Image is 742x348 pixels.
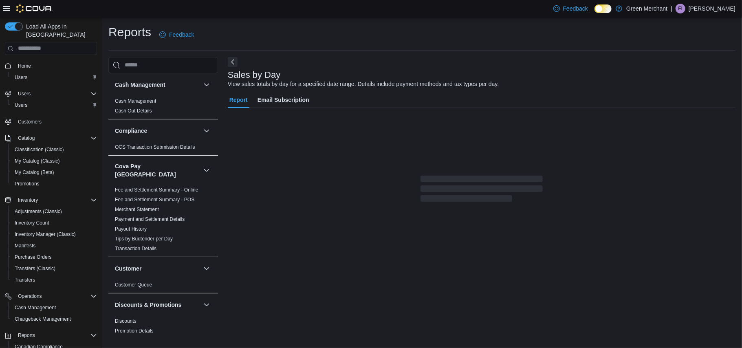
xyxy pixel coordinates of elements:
[8,229,100,240] button: Inventory Manager (Classic)
[2,194,100,206] button: Inventory
[594,4,612,13] input: Dark Mode
[18,332,35,339] span: Reports
[15,61,34,71] a: Home
[11,252,97,262] span: Purchase Orders
[8,167,100,178] button: My Catalog (Beta)
[2,116,100,128] button: Customers
[11,73,31,82] a: Users
[11,100,97,110] span: Users
[115,162,200,178] button: Cova Pay [GEOGRAPHIC_DATA]
[18,90,31,97] span: Users
[18,63,31,69] span: Home
[15,231,76,238] span: Inventory Manager (Classic)
[11,275,97,285] span: Transfers
[169,31,194,39] span: Feedback
[15,330,97,340] span: Reports
[115,301,181,309] h3: Discounts & Promotions
[11,229,79,239] a: Inventory Manager (Classic)
[11,100,31,110] a: Users
[15,74,27,81] span: Users
[228,57,238,67] button: Next
[15,181,40,187] span: Promotions
[11,207,97,216] span: Adjustments (Classic)
[15,133,38,143] button: Catalog
[8,217,100,229] button: Inventory Count
[115,207,159,212] a: Merchant Statement
[15,89,34,99] button: Users
[11,303,97,313] span: Cash Management
[11,167,57,177] a: My Catalog (Beta)
[8,240,100,251] button: Manifests
[15,117,45,127] a: Customers
[8,144,100,155] button: Classification (Classic)
[2,132,100,144] button: Catalog
[11,156,63,166] a: My Catalog (Classic)
[18,135,35,141] span: Catalog
[2,291,100,302] button: Operations
[11,252,55,262] a: Purchase Orders
[8,155,100,167] button: My Catalog (Classic)
[115,81,200,89] button: Cash Management
[115,206,159,213] span: Merchant Statement
[156,26,197,43] a: Feedback
[678,4,683,13] span: FI
[15,277,35,283] span: Transfers
[8,251,100,263] button: Purchase Orders
[2,330,100,341] button: Reports
[11,241,39,251] a: Manifests
[18,119,42,125] span: Customers
[115,246,156,251] a: Transaction Details
[15,265,55,272] span: Transfers (Classic)
[15,220,49,226] span: Inventory Count
[115,127,200,135] button: Compliance
[15,102,27,108] span: Users
[115,236,173,242] span: Tips by Budtender per Day
[2,88,100,99] button: Users
[15,158,60,164] span: My Catalog (Classic)
[11,179,97,189] span: Promotions
[18,293,42,300] span: Operations
[550,0,591,17] a: Feedback
[2,60,100,72] button: Home
[115,216,185,222] span: Payment and Settlement Details
[15,61,97,71] span: Home
[15,89,97,99] span: Users
[115,226,147,232] span: Payout History
[115,282,152,288] a: Customer Queue
[8,302,100,313] button: Cash Management
[115,318,137,324] span: Discounts
[11,156,97,166] span: My Catalog (Classic)
[202,80,211,90] button: Cash Management
[421,177,543,203] span: Loading
[689,4,735,13] p: [PERSON_NAME]
[11,218,53,228] a: Inventory Count
[8,263,100,274] button: Transfers (Classic)
[258,92,309,108] span: Email Subscription
[563,4,588,13] span: Feedback
[15,208,62,215] span: Adjustments (Classic)
[115,108,152,114] a: Cash Out Details
[11,207,65,216] a: Adjustments (Classic)
[15,195,97,205] span: Inventory
[202,165,211,175] button: Cova Pay [GEOGRAPHIC_DATA]
[11,73,97,82] span: Users
[8,313,100,325] button: Chargeback Management
[108,142,218,155] div: Compliance
[115,216,185,222] a: Payment and Settlement Details
[15,254,52,260] span: Purchase Orders
[15,316,71,322] span: Chargeback Management
[15,117,97,127] span: Customers
[202,264,211,273] button: Customer
[11,241,97,251] span: Manifests
[115,187,198,193] a: Fee and Settlement Summary - Online
[8,99,100,111] button: Users
[108,24,151,40] h1: Reports
[115,264,141,273] h3: Customer
[671,4,672,13] p: |
[115,328,154,334] a: Promotion Details
[11,145,67,154] a: Classification (Classic)
[115,144,195,150] a: OCS Transaction Submission Details
[108,185,218,257] div: Cova Pay [GEOGRAPHIC_DATA]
